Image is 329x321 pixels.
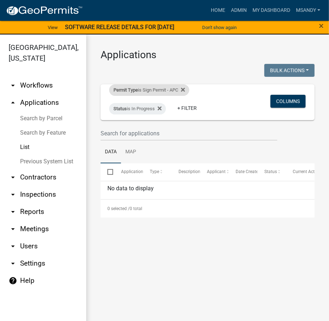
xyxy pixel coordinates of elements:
button: Don't show again [199,22,240,33]
span: Status [113,106,127,111]
datatable-header-cell: Date Created [229,163,258,181]
datatable-header-cell: Status [258,163,286,181]
datatable-header-cell: Current Activity [286,163,315,181]
span: Applicant [207,169,226,174]
a: Admin [228,4,250,17]
i: arrow_drop_down [9,259,17,268]
input: Search for applications [101,126,277,141]
i: arrow_drop_down [9,225,17,233]
button: Close [319,22,324,30]
span: Description [179,169,200,174]
span: 0 selected / [107,206,130,211]
a: + Filter [172,102,203,115]
a: View [45,22,61,33]
datatable-header-cell: Select [101,163,114,181]
div: 0 total [101,200,315,218]
span: Date Created [236,169,261,174]
strong: SOFTWARE RELEASE DETAILS FOR [DATE] [65,24,174,31]
a: Map [121,141,140,164]
datatable-header-cell: Application Number [114,163,143,181]
a: Data [101,141,121,164]
i: arrow_drop_down [9,242,17,251]
i: arrow_drop_down [9,190,17,199]
datatable-header-cell: Type [143,163,172,181]
span: Type [150,169,159,174]
i: arrow_drop_down [9,81,17,90]
span: Current Activity [293,169,323,174]
div: is In Progress [109,103,166,115]
span: Application Number [121,169,161,174]
a: Home [208,4,228,17]
i: arrow_drop_down [9,173,17,182]
div: is Sign Permit - APC [109,84,189,96]
span: Status [264,169,277,174]
datatable-header-cell: Applicant [200,163,229,181]
div: No data to display [101,181,315,199]
datatable-header-cell: Description [172,163,200,181]
span: Permit Type [113,87,138,93]
i: arrow_drop_down [9,208,17,216]
i: help [9,276,17,285]
a: My Dashboard [250,4,293,17]
i: arrow_drop_up [9,98,17,107]
h3: Applications [101,49,315,61]
button: Columns [270,95,306,108]
button: Bulk Actions [264,64,315,77]
a: msandy [293,4,323,17]
span: × [319,21,324,31]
